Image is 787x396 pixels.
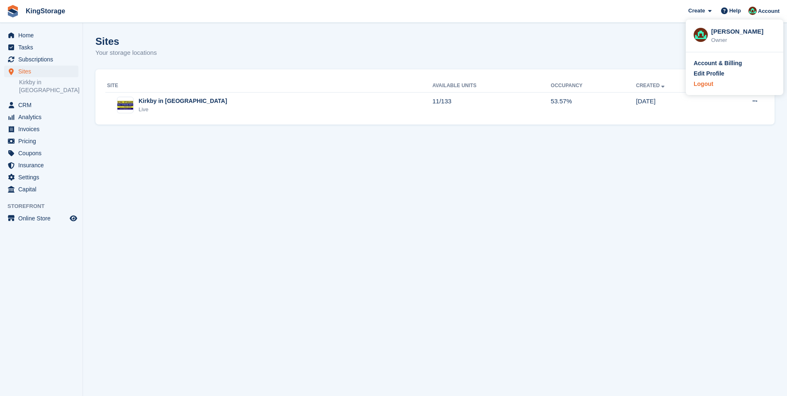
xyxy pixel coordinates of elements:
span: Create [688,7,705,15]
a: menu [4,111,78,123]
span: Account [758,7,780,15]
td: [DATE] [636,92,717,118]
img: John King [694,28,708,42]
div: Logout [694,80,713,88]
span: Storefront [7,202,83,210]
a: menu [4,171,78,183]
div: Live [139,105,227,114]
a: Logout [694,80,775,88]
div: Account & Billing [694,59,742,68]
img: stora-icon-8386f47178a22dfd0bd8f6a31ec36ba5ce8667c1dd55bd0f319d3a0aa187defe.svg [7,5,19,17]
a: KingStorage [22,4,68,18]
span: Pricing [18,135,68,147]
th: Occupancy [551,79,636,93]
span: Settings [18,171,68,183]
a: menu [4,42,78,53]
td: 11/133 [432,92,551,118]
a: menu [4,147,78,159]
div: [PERSON_NAME] [711,27,775,34]
a: menu [4,183,78,195]
a: menu [4,123,78,135]
a: menu [4,159,78,171]
a: Kirkby in [GEOGRAPHIC_DATA] [19,78,78,94]
a: Created [636,83,666,88]
a: menu [4,29,78,41]
span: Tasks [18,42,68,53]
a: menu [4,54,78,65]
a: menu [4,66,78,77]
div: Kirkby in [GEOGRAPHIC_DATA] [139,97,227,105]
img: John King [748,7,757,15]
a: menu [4,99,78,111]
span: Help [729,7,741,15]
a: menu [4,135,78,147]
span: Analytics [18,111,68,123]
div: Edit Profile [694,69,724,78]
span: Invoices [18,123,68,135]
span: Subscriptions [18,54,68,65]
div: Owner [711,36,775,44]
span: Coupons [18,147,68,159]
span: Capital [18,183,68,195]
th: Available Units [432,79,551,93]
p: Your storage locations [95,48,157,58]
span: Online Store [18,213,68,224]
th: Site [105,79,432,93]
span: Insurance [18,159,68,171]
span: Sites [18,66,68,77]
td: 53.57% [551,92,636,118]
span: Home [18,29,68,41]
a: Edit Profile [694,69,775,78]
a: Preview store [68,213,78,223]
h1: Sites [95,36,157,47]
span: CRM [18,99,68,111]
a: menu [4,213,78,224]
img: Image of Kirkby in Ashfield site [117,101,133,110]
a: Account & Billing [694,59,775,68]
